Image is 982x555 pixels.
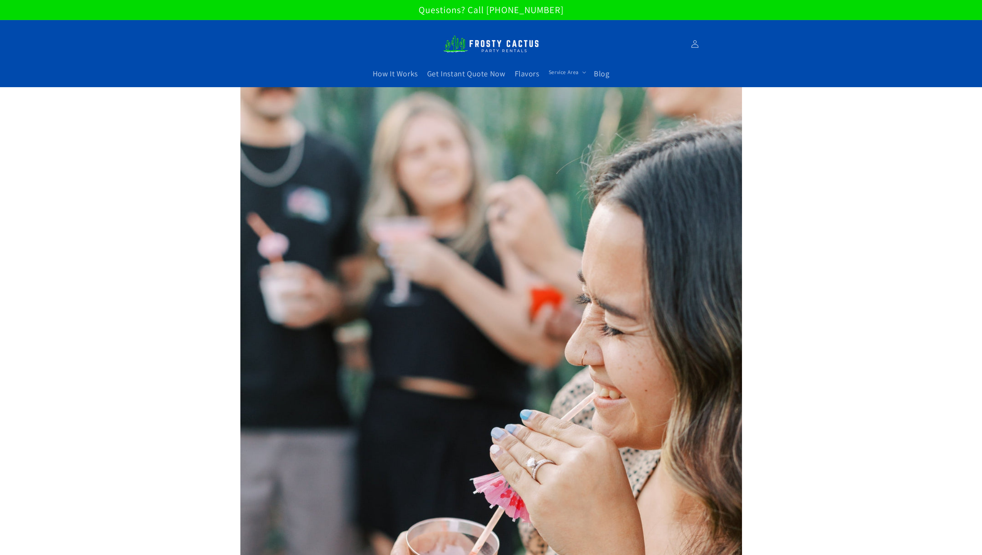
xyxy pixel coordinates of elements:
[368,64,423,83] a: How It Works
[594,69,609,79] span: Blog
[443,31,539,57] img: Frosty Cactus Margarita machine rentals Slushy machine rentals dirt soda dirty slushies
[510,64,544,83] a: Flavors
[589,64,614,83] a: Blog
[373,69,418,79] span: How It Works
[423,64,510,83] a: Get Instant Quote Now
[515,69,539,79] span: Flavors
[544,64,589,80] summary: Service Area
[549,69,579,76] span: Service Area
[427,69,505,79] span: Get Instant Quote Now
